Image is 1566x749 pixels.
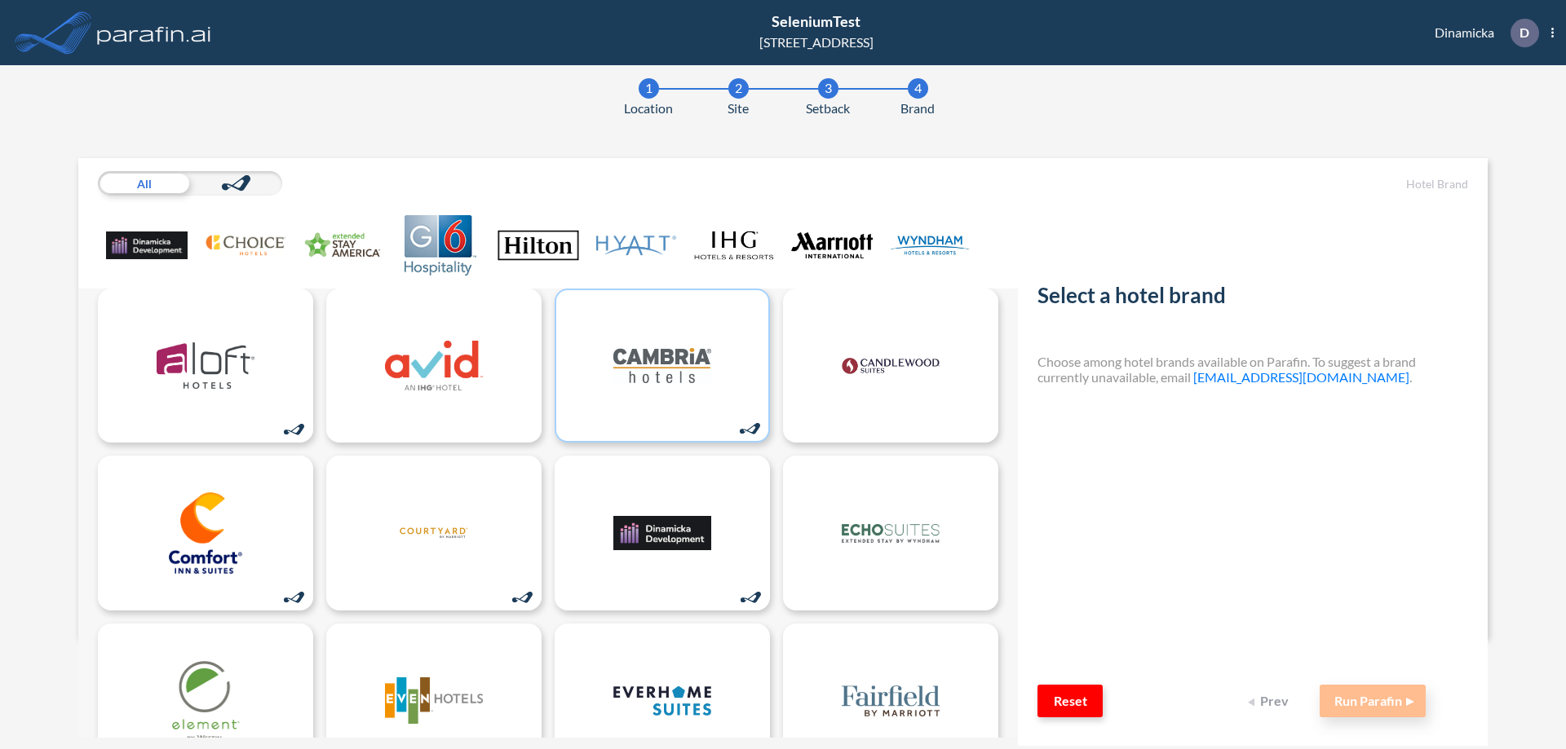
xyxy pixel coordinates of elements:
img: Marriott [791,215,873,275]
img: logo [613,492,711,574]
span: Setback [806,99,850,118]
img: logo [94,16,215,49]
img: Hyatt [595,215,677,275]
img: G6 Hospitality [400,215,481,275]
img: logo [157,325,254,407]
button: Prev [1238,685,1303,717]
span: Location [624,99,673,118]
img: logo [842,492,940,574]
h5: Hotel Brand [1037,178,1468,192]
h4: Choose among hotel brands available on Parafin. To suggest a brand currently unavailable, email . [1037,354,1468,385]
img: logo [842,325,940,407]
img: logo [613,660,711,742]
img: logo [157,660,254,742]
h2: Select a hotel brand [1037,283,1468,315]
img: logo [157,492,254,574]
img: Choice [204,215,285,275]
span: Site [728,99,749,118]
span: SeleniumTest [772,12,860,30]
img: IHG [693,215,775,275]
img: logo [385,660,483,742]
div: All [98,171,190,196]
span: Brand [900,99,935,118]
p: D [1520,25,1529,40]
img: logo [842,660,940,742]
div: Dinamicka [1410,19,1554,47]
div: [STREET_ADDRESS] [759,33,874,52]
img: Extended Stay America [302,215,383,275]
img: Hilton [498,215,579,275]
a: [EMAIL_ADDRESS][DOMAIN_NAME] [1193,369,1409,385]
img: Wyndham [889,215,971,275]
img: .Dev Family [106,215,188,275]
img: logo [385,325,483,407]
img: logo [385,492,483,574]
img: logo [613,325,711,407]
div: 3 [818,78,838,99]
button: Reset [1037,685,1103,717]
button: Run Parafin [1320,685,1426,717]
div: 2 [728,78,749,99]
div: 4 [908,78,928,99]
div: 1 [639,78,659,99]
